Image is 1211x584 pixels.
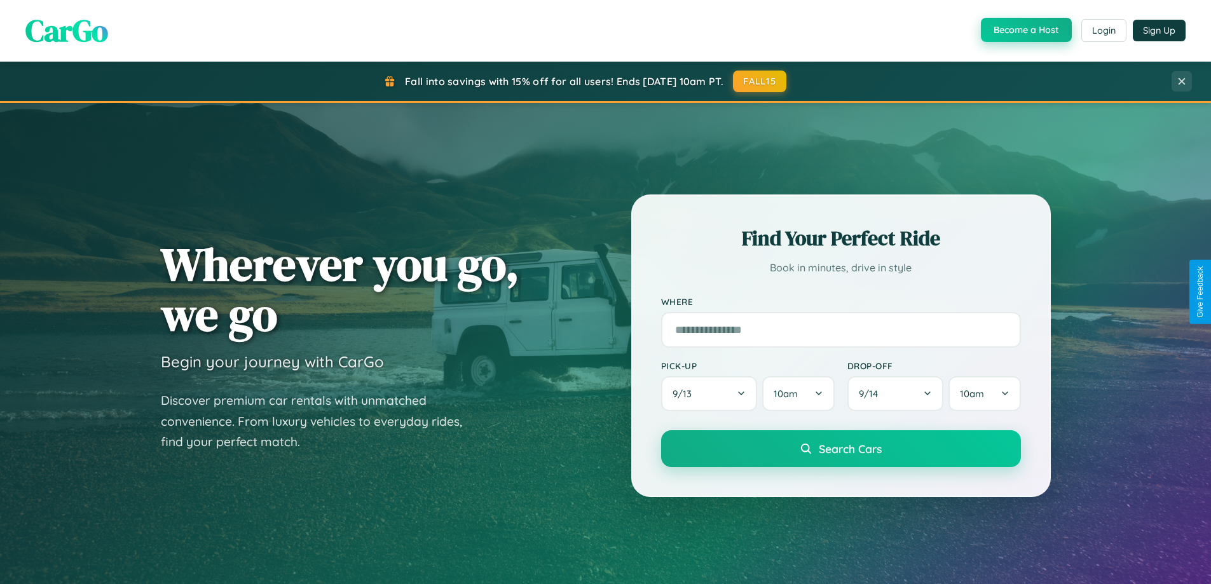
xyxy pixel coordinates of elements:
[161,239,519,339] h1: Wherever you go, we go
[819,442,882,456] span: Search Cars
[161,390,479,452] p: Discover premium car rentals with unmatched convenience. From luxury vehicles to everyday rides, ...
[1133,20,1186,41] button: Sign Up
[661,296,1021,307] label: Where
[948,376,1020,411] button: 10am
[847,360,1021,371] label: Drop-off
[661,224,1021,252] h2: Find Your Perfect Ride
[733,71,786,92] button: FALL15
[673,388,698,400] span: 9 / 13
[774,388,798,400] span: 10am
[1081,19,1126,42] button: Login
[1196,266,1205,318] div: Give Feedback
[960,388,984,400] span: 10am
[161,352,384,371] h3: Begin your journey with CarGo
[661,259,1021,277] p: Book in minutes, drive in style
[762,376,834,411] button: 10am
[661,376,758,411] button: 9/13
[661,430,1021,467] button: Search Cars
[859,388,884,400] span: 9 / 14
[847,376,944,411] button: 9/14
[405,75,723,88] span: Fall into savings with 15% off for all users! Ends [DATE] 10am PT.
[25,10,108,51] span: CarGo
[661,360,835,371] label: Pick-up
[981,18,1072,42] button: Become a Host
